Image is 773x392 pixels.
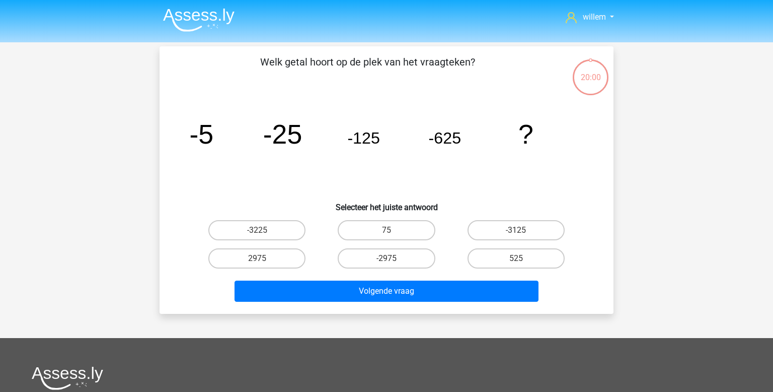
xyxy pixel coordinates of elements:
[176,194,597,212] h6: Selecteer het juiste antwoord
[208,248,305,269] label: 2975
[338,220,435,240] label: 75
[32,366,103,390] img: Assessly logo
[572,58,609,84] div: 20:00
[518,119,533,149] tspan: ?
[429,129,461,147] tspan: -625
[189,119,213,149] tspan: -5
[176,54,560,85] p: Welk getal hoort op de plek van het vraagteken?
[208,220,305,240] label: -3225
[468,248,565,269] label: 525
[338,248,435,269] label: -2975
[468,220,565,240] label: -3125
[583,12,606,22] span: willem
[235,281,539,302] button: Volgende vraag
[347,129,380,147] tspan: -125
[562,11,618,23] a: willem
[163,8,235,32] img: Assessly
[263,119,302,149] tspan: -25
